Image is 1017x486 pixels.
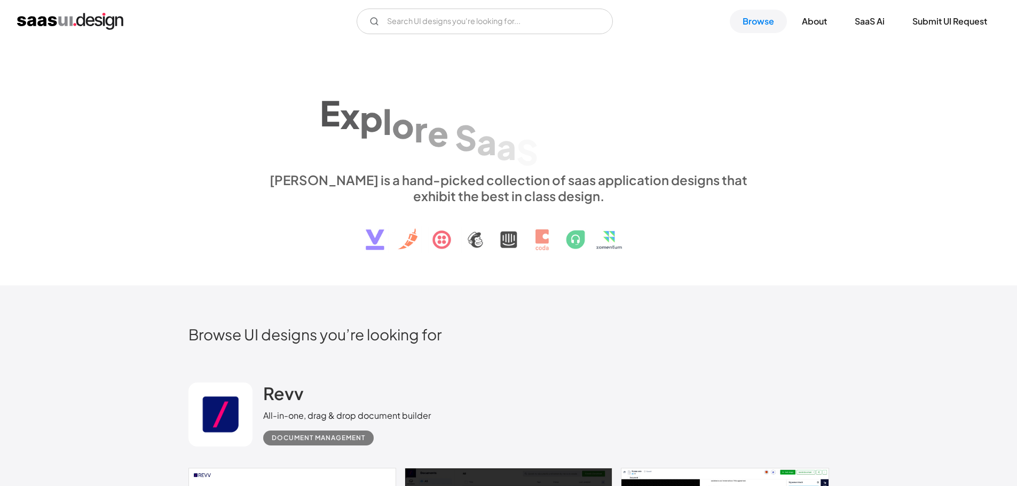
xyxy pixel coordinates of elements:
[357,9,613,34] input: Search UI designs you're looking for...
[347,204,671,259] img: text, icon, saas logo
[263,409,431,422] div: All-in-one, drag & drop document builder
[263,79,754,162] h1: Explore SaaS UI design patterns & interactions.
[516,131,538,172] div: S
[496,126,516,167] div: a
[383,101,392,142] div: l
[900,10,1000,33] a: Submit UI Request
[730,10,787,33] a: Browse
[392,104,414,145] div: o
[842,10,897,33] a: SaaS Ai
[428,112,448,153] div: e
[272,432,365,444] div: Document Management
[263,383,304,409] a: Revv
[360,98,383,139] div: p
[789,10,840,33] a: About
[455,116,477,157] div: S
[414,108,428,149] div: r
[320,92,340,133] div: E
[188,325,829,344] h2: Browse UI designs you’re looking for
[477,121,496,162] div: a
[17,13,123,30] a: home
[357,9,613,34] form: Email Form
[263,383,304,404] h2: Revv
[263,172,754,204] div: [PERSON_NAME] is a hand-picked collection of saas application designs that exhibit the best in cl...
[340,94,360,136] div: x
